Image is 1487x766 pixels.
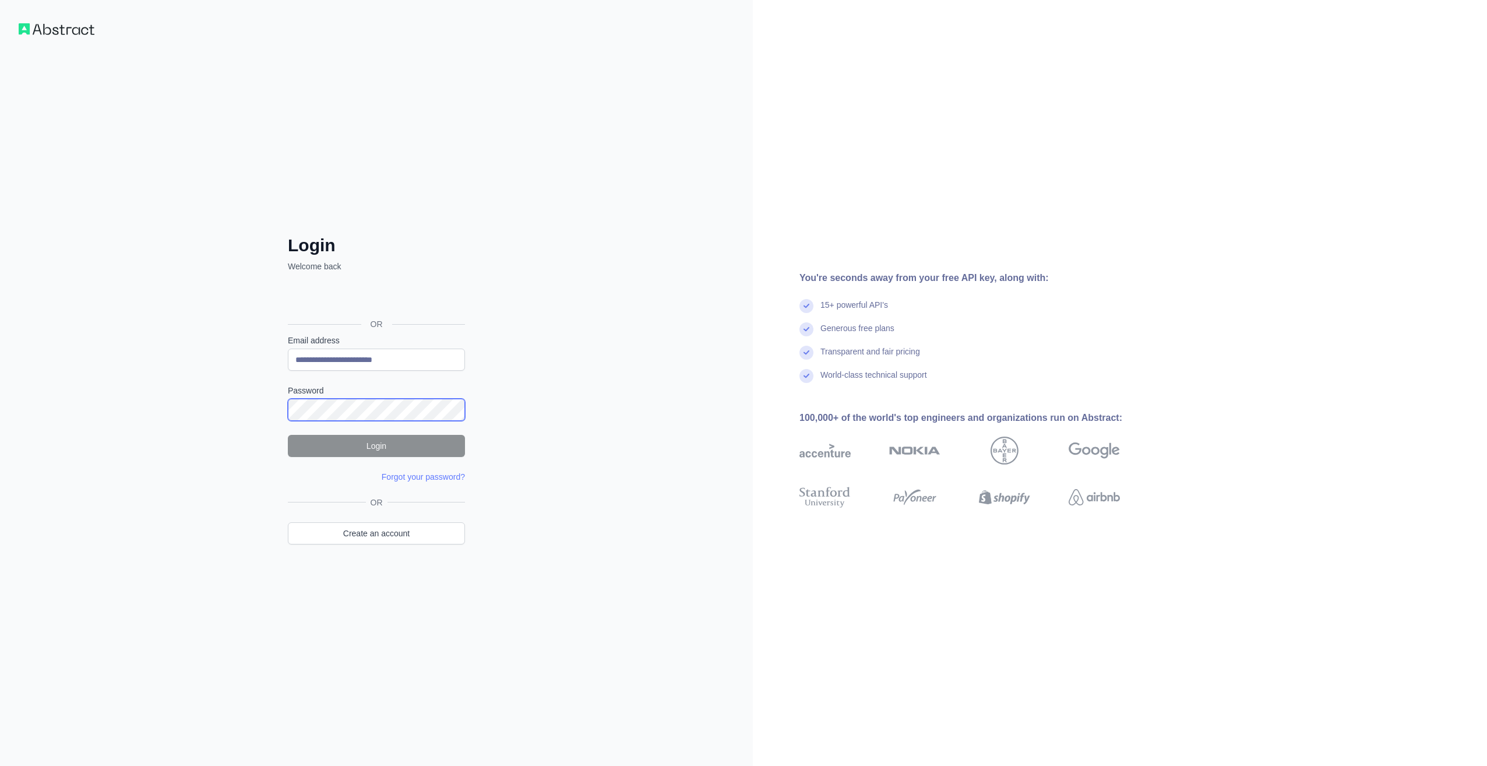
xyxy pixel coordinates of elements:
[288,385,465,396] label: Password
[19,23,94,35] img: Workflow
[382,472,465,482] a: Forgot your password?
[799,299,813,313] img: check mark
[361,318,392,330] span: OR
[799,437,851,465] img: accenture
[991,437,1019,465] img: bayer
[288,235,465,256] h2: Login
[799,322,813,336] img: check mark
[288,435,465,457] button: Login
[820,322,894,346] div: Generous free plans
[282,285,468,311] iframe: Sign in with Google Button
[288,335,465,346] label: Email address
[799,369,813,383] img: check mark
[889,437,940,465] img: nokia
[288,261,465,272] p: Welcome back
[366,497,387,508] span: OR
[799,346,813,360] img: check mark
[820,346,920,369] div: Transparent and fair pricing
[288,522,465,544] a: Create an account
[799,484,851,510] img: stanford university
[799,411,1157,425] div: 100,000+ of the world's top engineers and organizations run on Abstract:
[1069,437,1120,465] img: google
[1069,484,1120,510] img: airbnb
[799,271,1157,285] div: You're seconds away from your free API key, along with:
[820,369,927,392] div: World-class technical support
[820,299,888,322] div: 15+ powerful API's
[889,484,940,510] img: payoneer
[979,484,1030,510] img: shopify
